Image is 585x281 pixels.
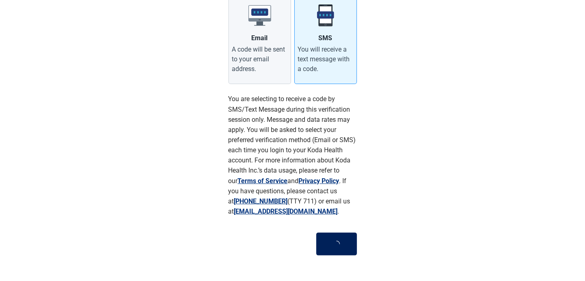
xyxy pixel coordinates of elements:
[252,33,268,43] div: Email
[228,94,357,216] p: You are selecting to receive a code by SMS/Text Message during this verification session only. Me...
[234,208,338,215] a: [EMAIL_ADDRESS][DOMAIN_NAME]
[319,33,333,43] div: SMS
[299,177,339,185] a: Privacy Policy
[234,197,288,205] a: [PHONE_NUMBER]
[298,45,353,74] div: You will receive a text message with a code.
[232,45,287,74] div: A code will be sent to your email address.
[333,241,340,247] span: loading
[238,177,288,185] a: Terms of Service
